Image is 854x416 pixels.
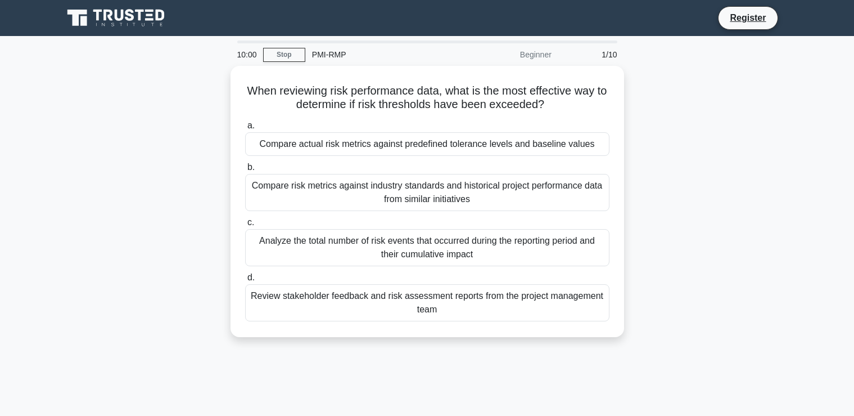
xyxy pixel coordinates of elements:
[247,272,255,282] span: d.
[247,120,255,130] span: a.
[305,43,460,66] div: PMI-RMP
[245,284,609,321] div: Review stakeholder feedback and risk assessment reports from the project management team
[231,43,263,66] div: 10:00
[723,11,772,25] a: Register
[244,84,611,112] h5: When reviewing risk performance data, what is the most effective way to determine if risk thresho...
[247,217,254,227] span: c.
[245,229,609,266] div: Analyze the total number of risk events that occurred during the reporting period and their cumul...
[558,43,624,66] div: 1/10
[245,132,609,156] div: Compare actual risk metrics against predefined tolerance levels and baseline values
[245,174,609,211] div: Compare risk metrics against industry standards and historical project performance data from simi...
[263,48,305,62] a: Stop
[460,43,558,66] div: Beginner
[247,162,255,172] span: b.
